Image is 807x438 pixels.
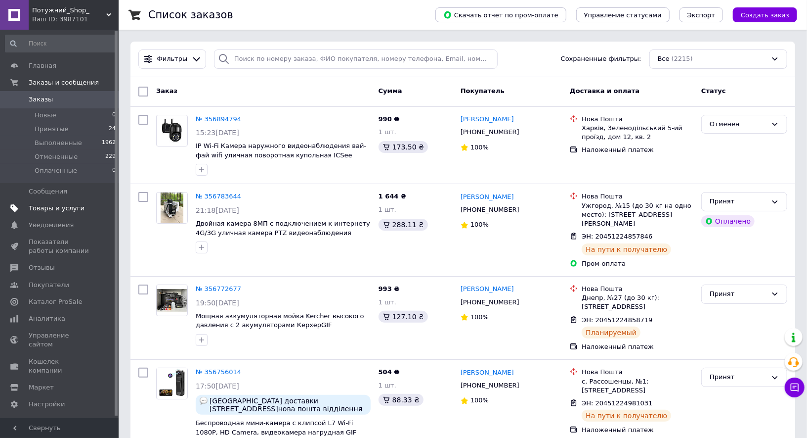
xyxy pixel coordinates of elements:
[658,54,670,64] span: Все
[29,204,85,213] span: Товары и услуги
[5,35,117,52] input: Поиск
[710,372,767,383] div: Принят
[379,382,396,389] span: 1 шт.
[214,49,498,69] input: Поиск по номеру заказа, ФИО покупателя, номеру телефона, Email, номеру накладной
[461,115,514,124] a: [PERSON_NAME]
[35,125,69,134] span: Принятые
[196,382,239,390] span: 17:50[DATE]
[582,377,693,395] div: с. Рассошенцы, №1: [STREET_ADDRESS]
[582,233,652,240] span: ЭН: 20451224857846
[196,115,241,123] a: № 356894794
[196,220,370,237] a: Двойная камера 8МП с подключением к интернету 4G/3G уличная камера PTZ видеонаблюдения
[582,293,693,311] div: Днепр, №27 (до 30 кг): [STREET_ADDRESS]
[461,285,514,294] a: [PERSON_NAME]
[35,111,56,120] span: Новые
[157,368,187,399] img: Фото товару
[379,206,396,213] span: 1 шт.
[29,357,91,375] span: Кошелек компании
[561,54,641,64] span: Сохраненные фильтры:
[582,259,693,268] div: Пром-оплата
[29,331,91,349] span: Управление сайтом
[29,187,67,196] span: Сообщения
[196,206,239,214] span: 21:18[DATE]
[102,139,116,147] span: 1962
[196,419,356,436] a: Беспроводная мини-камера с клипсой L7 Wi-Fi 1080P, HD Camera, видеокамера нагрудная GIF
[379,298,396,306] span: 1 шт.
[379,128,396,136] span: 1 шт.
[29,297,82,306] span: Каталог ProSale
[156,368,188,399] a: Фото товару
[379,141,428,153] div: 173.50 ₴
[162,115,182,146] img: Фото товару
[105,152,116,161] span: 229
[379,219,428,231] div: 288.11 ₴
[582,316,652,324] span: ЭН: 20451224858719
[29,263,55,272] span: Отзывы
[582,146,693,154] div: Наложенный платеж
[32,15,119,24] div: Ваш ID: 3987101
[582,410,671,422] div: На пути к получателю
[35,139,82,147] span: Выполненные
[582,243,671,255] div: На пути к получателю
[701,87,726,95] span: Статус
[379,311,428,323] div: 127.10 ₴
[470,221,489,228] span: 100%
[680,7,723,22] button: Экспорт
[741,11,789,19] span: Создать заказ
[459,126,521,139] div: [PHONE_NUMBER]
[461,87,505,95] span: Покупатель
[196,193,241,200] a: № 356783644
[29,238,91,255] span: Показатели работы компании
[582,342,693,351] div: Наложенный платеж
[29,78,99,87] span: Заказы и сообщения
[196,129,239,137] span: 15:23[DATE]
[582,115,693,124] div: Нова Пошта
[196,299,239,307] span: 19:50[DATE]
[29,314,65,323] span: Аналитика
[710,196,767,207] div: Принят
[35,152,78,161] span: Отмененные
[112,111,116,120] span: 0
[470,313,489,321] span: 100%
[379,285,400,292] span: 993 ₴
[196,312,364,329] a: Мощная аккумуляторная мойка Kercher высокого давления с 2 акумуляторами КерхерGIF
[196,142,366,159] a: IP Wi-Fi Камера наружного видеонаблюдения вай-фай wifi уличная поворотная купольная ICSee
[710,289,767,299] div: Принят
[672,55,693,62] span: (2215)
[576,7,670,22] button: Управление статусами
[29,383,54,392] span: Маркет
[710,119,767,130] div: Отменен
[733,7,797,22] button: Создать заказ
[161,193,184,223] img: Фото товару
[157,54,188,64] span: Фильтры
[156,87,177,95] span: Заказ
[156,192,188,224] a: Фото товару
[196,285,241,292] a: № 356772677
[200,397,208,405] img: :speech_balloon:
[461,368,514,378] a: [PERSON_NAME]
[112,166,116,175] span: 0
[582,201,693,229] div: Ужгород, №15 (до 30 кг на одно место): [STREET_ADDRESS][PERSON_NAME]
[210,397,367,413] span: [GEOGRAPHIC_DATA] доставки [STREET_ADDRESS]нова пошта відділення номер один
[29,400,65,409] span: Настройки
[582,124,693,142] div: Харків, Зеленодільський 5-ий проїзд, дом 12, кв. 2
[435,7,566,22] button: Скачать отчет по пром-оплате
[379,193,406,200] span: 1 644 ₴
[156,285,188,316] a: Фото товару
[723,11,797,18] a: Создать заказ
[461,193,514,202] a: [PERSON_NAME]
[29,281,69,290] span: Покупатели
[701,215,755,227] div: Оплачено
[32,6,106,15] span: Потужний_Shop_
[196,368,241,376] a: № 356756014
[582,368,693,377] div: Нова Пошта
[29,61,56,70] span: Главная
[582,327,640,339] div: Планируемый
[109,125,116,134] span: 24
[470,144,489,151] span: 100%
[379,115,400,123] span: 990 ₴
